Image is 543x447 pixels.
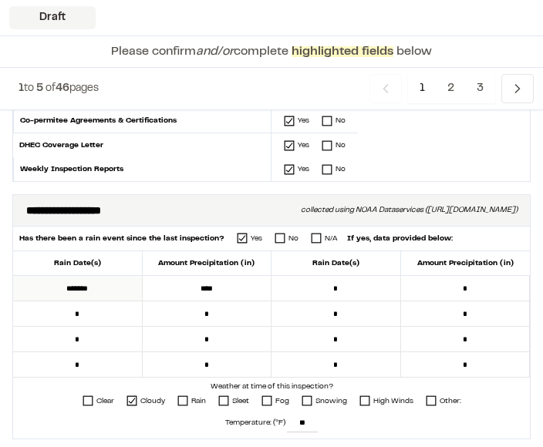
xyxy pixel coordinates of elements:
[13,251,143,275] div: Rain Date(s)
[56,84,69,93] span: 46
[13,109,271,133] div: Co-permitee Agreements & Certifications
[336,115,346,126] div: No
[325,233,338,244] div: N/A
[19,80,99,97] p: to of pages
[19,84,24,93] span: 1
[298,139,309,151] div: Yes
[232,395,249,407] div: Sleet
[336,163,346,175] div: No
[336,139,346,151] div: No
[271,251,401,275] div: Rain Date(s)
[373,395,413,407] div: High Winds
[19,233,224,244] div: Has there been a rain event since the last inspection?
[251,233,262,244] div: Yes
[465,74,495,103] span: 3
[191,395,206,407] div: Rain
[143,251,272,275] div: Amount Precipitation (in)
[140,395,165,407] div: Cloudy
[111,42,432,61] p: Please confirm complete below
[288,233,298,244] div: No
[298,163,309,175] div: Yes
[13,410,530,435] div: Temperature: (°F)
[401,251,531,275] div: Amount Precipitation (in)
[36,84,43,93] span: 5
[96,395,114,407] div: Clear
[275,395,289,407] div: Fog
[298,115,309,126] div: Yes
[196,46,234,57] span: and/or
[436,74,466,103] span: 2
[315,395,347,407] div: Snowing
[13,157,271,181] div: Weekly Inspection Reports
[13,381,530,392] div: Weather at time of this inspection?
[13,133,271,157] div: DHEC Coverage Letter
[338,233,453,244] div: If yes, data provided below:
[440,395,461,407] div: Other:
[369,74,534,103] nav: Navigation
[301,204,518,217] div: collected using NOAA Dataservices ([URL][DOMAIN_NAME])
[292,46,393,57] span: highlighted fields
[408,74,437,103] span: 1
[9,6,96,29] div: Draft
